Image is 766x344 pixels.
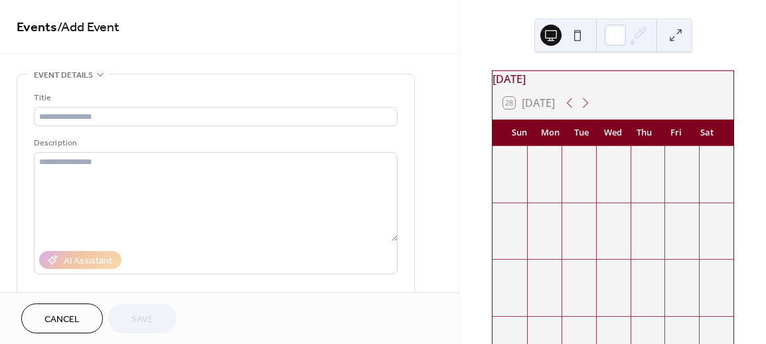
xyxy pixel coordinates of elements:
[703,263,713,273] div: 20
[34,68,93,82] span: Event details
[503,120,534,146] div: Sun
[531,263,541,273] div: 15
[34,290,395,304] div: Location
[668,150,678,160] div: 5
[566,320,575,330] div: 23
[497,150,506,160] div: 31
[635,207,645,216] div: 11
[629,120,660,146] div: Thu
[497,320,506,330] div: 21
[17,15,57,41] a: Events
[566,120,597,146] div: Tue
[668,207,678,216] div: 12
[600,207,610,216] div: 10
[635,263,645,273] div: 18
[34,136,395,150] div: Description
[566,150,575,160] div: 2
[497,207,506,216] div: 7
[703,150,713,160] div: 6
[34,91,395,105] div: Title
[600,150,610,160] div: 3
[668,320,678,330] div: 26
[531,320,541,330] div: 22
[44,313,80,327] span: Cancel
[21,303,103,333] button: Cancel
[635,320,645,330] div: 25
[635,150,645,160] div: 4
[600,320,610,330] div: 24
[692,120,723,146] div: Sat
[668,263,678,273] div: 19
[493,71,733,87] div: [DATE]
[660,120,692,146] div: Fri
[497,263,506,273] div: 14
[597,120,629,146] div: Wed
[703,320,713,330] div: 27
[57,15,119,41] span: / Add Event
[566,263,575,273] div: 16
[535,120,566,146] div: Mon
[566,207,575,216] div: 9
[703,207,713,216] div: 13
[600,263,610,273] div: 17
[531,207,541,216] div: 8
[531,150,541,160] div: 1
